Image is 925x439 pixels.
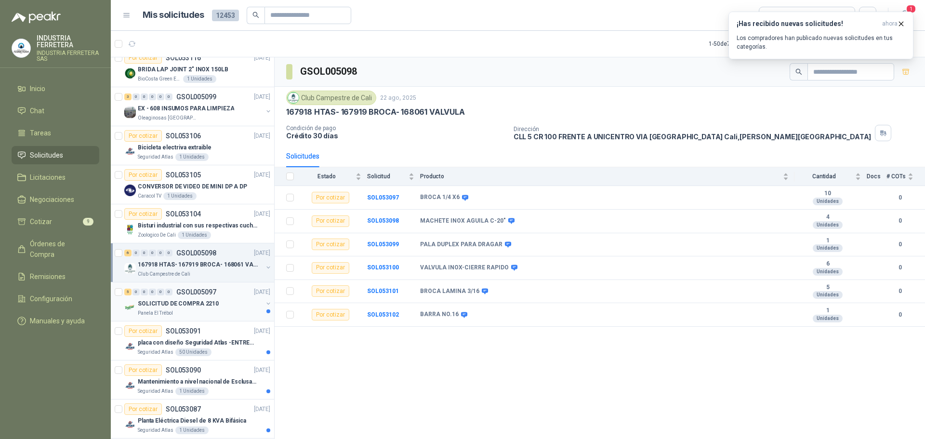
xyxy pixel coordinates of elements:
b: BROCA LAMINA 3/16 [420,288,479,295]
p: 167918 HTAS- 167919 BROCA- 168061 VALVULA [138,260,258,269]
div: 0 [157,250,164,256]
p: SOL053087 [166,406,201,412]
p: 22 ago, 2025 [380,93,416,103]
span: Estado [300,173,354,180]
div: Unidades [813,315,843,322]
div: Por cotizar [312,262,349,274]
div: 1 Unidades [178,231,211,239]
div: 1 Unidades [175,387,209,395]
div: 0 [157,289,164,295]
b: MACHETE INOX AGUILA C-20" [420,217,506,225]
p: GSOL005099 [176,93,216,100]
p: BRIDA LAP JOINT 2" INOX 150LB [138,65,228,74]
div: Por cotizar [124,364,162,376]
div: Unidades [813,244,843,252]
p: Panela El Trébol [138,309,173,317]
div: 0 [157,93,164,100]
div: 6 [124,250,132,256]
button: 1 [896,7,913,24]
div: Por cotizar [124,52,162,64]
b: 0 [886,263,913,272]
p: Bicicleta electriva extraible [138,143,211,152]
a: Solicitudes [12,146,99,164]
img: Company Logo [12,39,30,57]
div: Unidades [813,291,843,299]
div: Solicitudes [286,151,319,161]
p: Club Campestre de Cali [138,270,190,278]
p: INDUSTRIA FERRETERA [37,35,99,48]
div: 0 [141,93,148,100]
span: ahora [882,20,898,28]
p: Zoologico De Cali [138,231,176,239]
p: Seguridad Atlas [138,426,173,434]
th: Producto [420,167,794,186]
span: Chat [30,106,44,116]
div: 0 [149,250,156,256]
a: Remisiones [12,267,99,286]
a: Por cotizarSOL053104[DATE] Company LogoBisturi industrial con sus respectivas cuchillas segun mue... [111,204,274,243]
span: Órdenes de Compra [30,239,90,260]
a: Negociaciones [12,190,99,209]
span: search [795,68,802,75]
p: SOLICITUD DE COMPRA 2210 [138,299,219,308]
p: Caracol TV [138,192,161,200]
b: 0 [886,240,913,249]
b: PALA DUPLEX PARA DRAGAR [420,241,502,249]
div: 1 Unidades [175,426,209,434]
div: Por cotizar [124,169,162,181]
a: Por cotizarSOL053116[DATE] Company LogoBRIDA LAP JOINT 2" INOX 150LBBioCosta Green Energy S.A.S1 ... [111,48,274,87]
div: 0 [149,93,156,100]
th: Cantidad [794,167,867,186]
div: Por cotizar [312,215,349,227]
th: Estado [300,167,367,186]
div: 0 [132,250,140,256]
a: SOL053098 [367,217,399,224]
p: [DATE] [254,405,270,414]
p: [DATE] [254,288,270,297]
div: 0 [149,289,156,295]
span: Manuales y ayuda [30,316,85,326]
span: Remisiones [30,271,66,282]
p: [DATE] [254,53,270,63]
p: GSOL005097 [176,289,216,295]
b: 0 [886,287,913,296]
b: SOL053102 [367,311,399,318]
p: Dirección [514,126,872,133]
div: 0 [165,250,172,256]
div: 1 Unidades [163,192,197,200]
p: Los compradores han publicado nuevas solicitudes en tus categorías. [737,34,905,51]
div: Por cotizar [312,239,349,250]
a: Manuales y ayuda [12,312,99,330]
p: [DATE] [254,132,270,141]
div: 0 [141,250,148,256]
p: CONVERSOR DE VIDEO DE MINI DP A DP [138,182,247,191]
img: Company Logo [124,224,136,235]
p: EX - 608 INSUMOS PARA LIMPIEZA [138,104,234,113]
div: 5 [124,289,132,295]
a: 5 0 0 0 0 0 GSOL005097[DATE] Company LogoSOLICITUD DE COMPRA 2210Panela El Trébol [124,286,272,317]
p: SOL053116 [166,54,201,61]
span: search [252,12,259,18]
span: Licitaciones [30,172,66,183]
p: INDUSTRIA FERRETERA SAS [37,50,99,62]
b: 10 [794,190,861,198]
b: VALVULA INOX-CIERRE RAPIDO [420,264,509,272]
b: BROCA 1/4 X6 [420,194,460,201]
a: Licitaciones [12,168,99,186]
p: Seguridad Atlas [138,153,173,161]
div: Por cotizar [312,192,349,203]
div: 3 [124,93,132,100]
p: [DATE] [254,249,270,258]
div: Unidades [813,268,843,276]
b: 0 [886,216,913,226]
button: ¡Has recibido nuevas solicitudes!ahora Los compradores han publicado nuevas solicitudes en tus ca... [728,12,913,59]
div: 0 [141,289,148,295]
span: # COTs [886,173,906,180]
b: SOL053101 [367,288,399,294]
img: Company Logo [124,106,136,118]
img: Company Logo [124,263,136,274]
b: 6 [794,260,861,268]
a: Chat [12,102,99,120]
span: 1 [906,4,916,13]
b: 0 [886,310,913,319]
